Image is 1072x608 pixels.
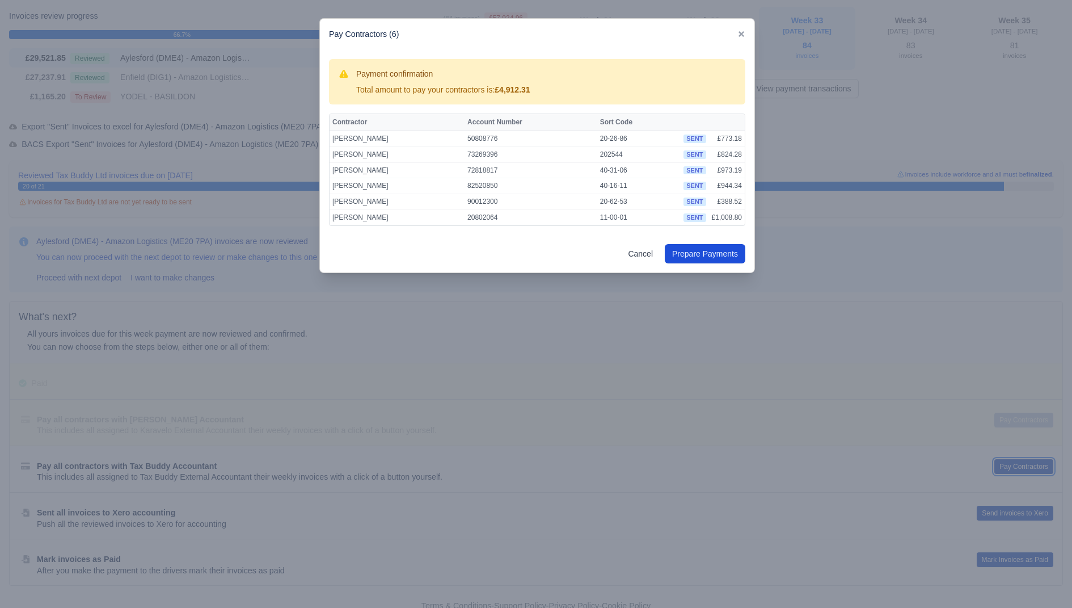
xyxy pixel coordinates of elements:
[465,146,597,162] td: 73269396
[597,178,681,194] td: 40-16-11
[683,182,706,190] span: sent
[597,194,681,210] td: 20-62-53
[709,131,745,146] td: £773.18
[330,178,465,194] td: [PERSON_NAME]
[709,209,745,225] td: £1,008.80
[465,209,597,225] td: 20802064
[320,19,754,50] div: Pay Contractors (6)
[330,131,465,146] td: [PERSON_NAME]
[356,68,530,79] h3: Payment confirmation
[683,135,706,143] span: sent
[465,114,597,131] th: Account Number
[465,178,597,194] td: 82520850
[465,162,597,178] td: 72818817
[621,244,660,263] a: Cancel
[330,209,465,225] td: [PERSON_NAME]
[597,146,681,162] td: 202544
[709,194,745,210] td: £388.52
[495,85,530,94] strong: £4,912.31
[665,244,745,263] button: Prepare Payments
[1015,554,1072,608] iframe: Chat Widget
[597,131,681,146] td: 20-26-86
[597,114,681,131] th: Sort Code
[709,162,745,178] td: £973.19
[330,162,465,178] td: [PERSON_NAME]
[683,150,706,159] span: sent
[465,194,597,210] td: 90012300
[330,146,465,162] td: [PERSON_NAME]
[597,209,681,225] td: 11-00-01
[597,162,681,178] td: 40-31-06
[683,198,706,206] span: sent
[683,213,706,222] span: sent
[709,146,745,162] td: £824.28
[683,166,706,175] span: sent
[330,114,465,131] th: Contractor
[330,194,465,210] td: [PERSON_NAME]
[465,131,597,146] td: 50808776
[709,178,745,194] td: £944.34
[356,84,530,95] div: Total amount to pay your contractors is:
